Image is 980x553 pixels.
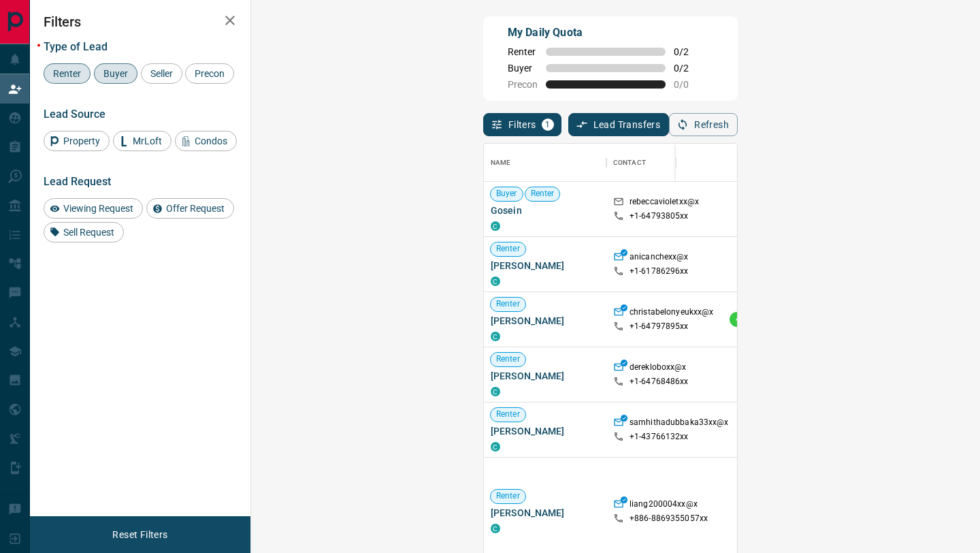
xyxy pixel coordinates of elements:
[491,524,500,533] div: condos.ca
[630,499,698,513] p: liang200004xx@x
[508,46,538,57] span: Renter
[99,68,133,79] span: Buyer
[190,68,229,79] span: Precon
[491,298,525,310] span: Renter
[508,25,704,41] p: My Daily Quota
[491,409,525,420] span: Renter
[491,276,500,286] div: condos.ca
[146,198,234,219] div: Offer Request
[44,222,124,242] div: Sell Request
[613,144,646,182] div: Contact
[491,204,600,217] span: Gosein
[491,314,600,328] span: [PERSON_NAME]
[59,203,138,214] span: Viewing Request
[44,40,108,53] span: Type of Lead
[491,144,511,182] div: Name
[190,136,232,146] span: Condos
[113,131,171,151] div: MrLoft
[630,417,729,431] p: samhithadubbaka33xx@x
[674,79,704,90] span: 0 / 0
[484,144,606,182] div: Name
[491,442,500,452] div: condos.ca
[44,198,143,219] div: Viewing Request
[630,321,689,332] p: +1- 64797895xx
[491,332,500,341] div: condos.ca
[44,175,111,188] span: Lead Request
[630,513,708,524] p: +886- 8869355057xx
[491,506,600,520] span: [PERSON_NAME]
[491,369,600,383] span: [PERSON_NAME]
[491,353,525,365] span: Renter
[630,210,689,222] p: +1- 64793805xx
[44,131,110,151] div: Property
[525,188,560,200] span: Renter
[141,63,182,84] div: Seller
[508,63,538,74] span: Buyer
[630,431,689,443] p: +1- 43766132xx
[59,136,105,146] span: Property
[491,490,525,502] span: Renter
[44,108,105,121] span: Lead Source
[44,63,91,84] div: Renter
[674,46,704,57] span: 0 / 2
[543,120,553,129] span: 1
[630,306,714,321] p: christabelonyeukxx@x
[48,68,86,79] span: Renter
[161,203,229,214] span: Offer Request
[508,79,538,90] span: Precon
[491,387,500,396] div: condos.ca
[568,113,670,136] button: Lead Transfers
[483,113,561,136] button: Filters1
[630,196,699,210] p: rebeccavioletxx@x
[175,131,237,151] div: Condos
[185,63,234,84] div: Precon
[491,424,600,438] span: [PERSON_NAME]
[606,144,715,182] div: Contact
[128,136,167,146] span: MrLoft
[669,113,738,136] button: Refresh
[630,362,687,376] p: derekloboxx@x
[674,63,704,74] span: 0 / 2
[491,221,500,231] div: condos.ca
[630,266,689,277] p: +1- 61786296xx
[44,14,237,30] h2: Filters
[59,227,119,238] span: Sell Request
[491,188,523,200] span: Buyer
[491,243,525,255] span: Renter
[94,63,137,84] div: Buyer
[491,259,600,272] span: [PERSON_NAME]
[103,523,176,546] button: Reset Filters
[630,251,689,266] p: anicanchexx@x
[146,68,178,79] span: Seller
[630,376,689,388] p: +1- 64768486xx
